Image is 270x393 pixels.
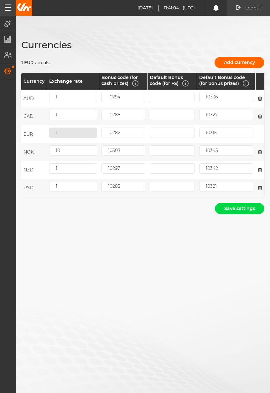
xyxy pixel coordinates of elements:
[23,167,45,173] div: NZD
[197,73,256,90] div: Default Bonus code (for bonus prizes)
[23,149,45,155] div: NOK
[23,96,45,101] div: AUD
[23,132,45,137] div: EUR
[23,114,45,119] div: CAD
[21,39,264,51] h1: Currencies
[23,185,45,191] div: USD
[215,203,264,214] button: Save settings
[138,5,158,11] span: [DATE]
[21,60,49,65] span: 1 EUR equals
[21,73,47,90] div: Currency
[148,73,197,90] div: Default Bonus code (for FS)
[215,57,264,68] button: Add currency
[183,5,195,11] span: (UTC)
[17,3,31,11] img: Unibo
[99,73,148,90] div: Bonus code (for cash prizes)
[164,5,183,11] span: 11:41:04
[47,73,99,90] div: Exchange rate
